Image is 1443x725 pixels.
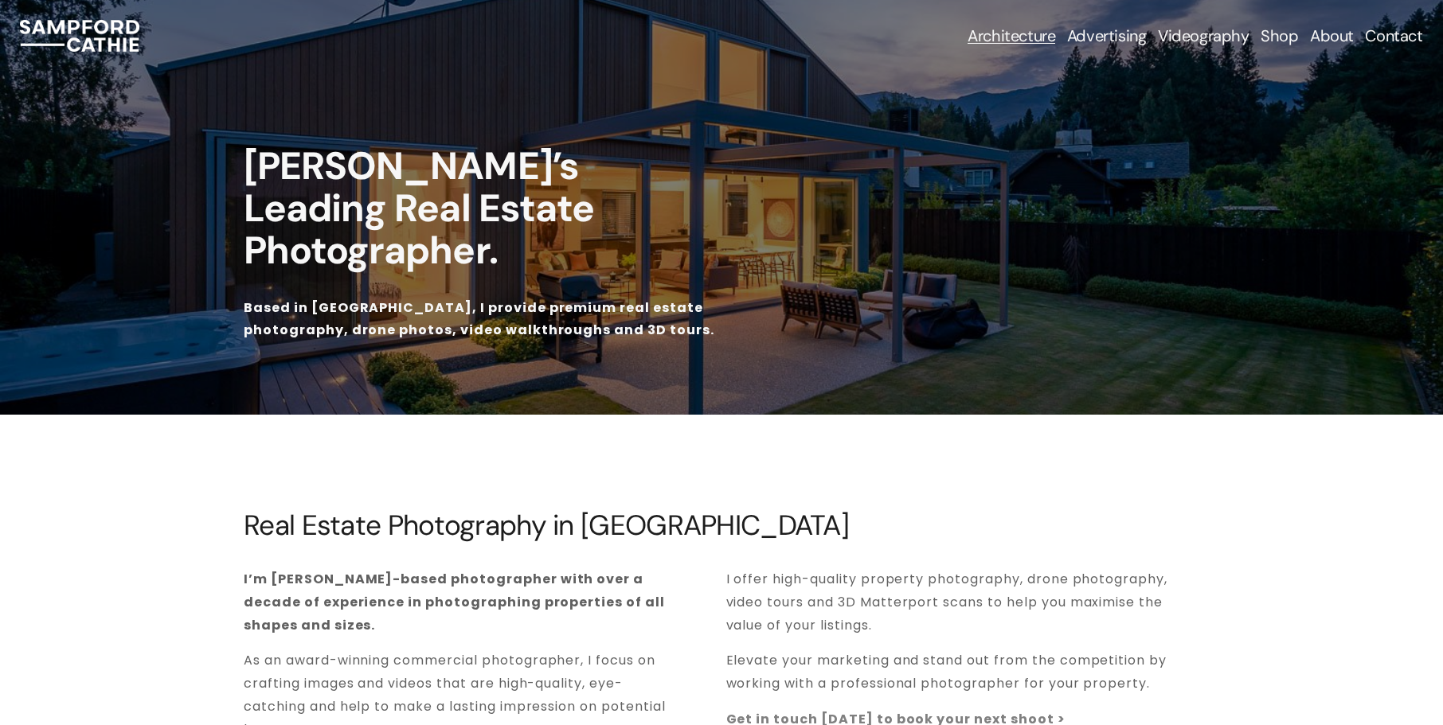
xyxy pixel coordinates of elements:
a: folder dropdown [968,25,1055,47]
h2: Real Estate Photography in [GEOGRAPHIC_DATA] [244,509,1199,541]
a: Contact [1365,25,1422,47]
a: Shop [1261,25,1298,47]
span: Advertising [1067,26,1147,45]
a: folder dropdown [1067,25,1147,47]
strong: Based in [GEOGRAPHIC_DATA], I provide premium real estate photography, drone photos, video walkth... [244,298,714,340]
p: I offer high-quality property photography, drone photography, video tours and 3D Matterport scans... [726,568,1199,637]
img: Sampford Cathie Photo + Video [20,20,139,52]
a: Videography [1158,25,1249,47]
strong: [PERSON_NAME]’s Leading Real Estate Photographer. [244,141,602,275]
a: About [1310,25,1354,47]
p: Elevate your marketing and stand out from the competition by working with a professional photogra... [726,649,1199,696]
span: Architecture [968,26,1055,45]
strong: I’m [PERSON_NAME]-based photographer with over a decade of experience in photographing properties... [244,570,668,634]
